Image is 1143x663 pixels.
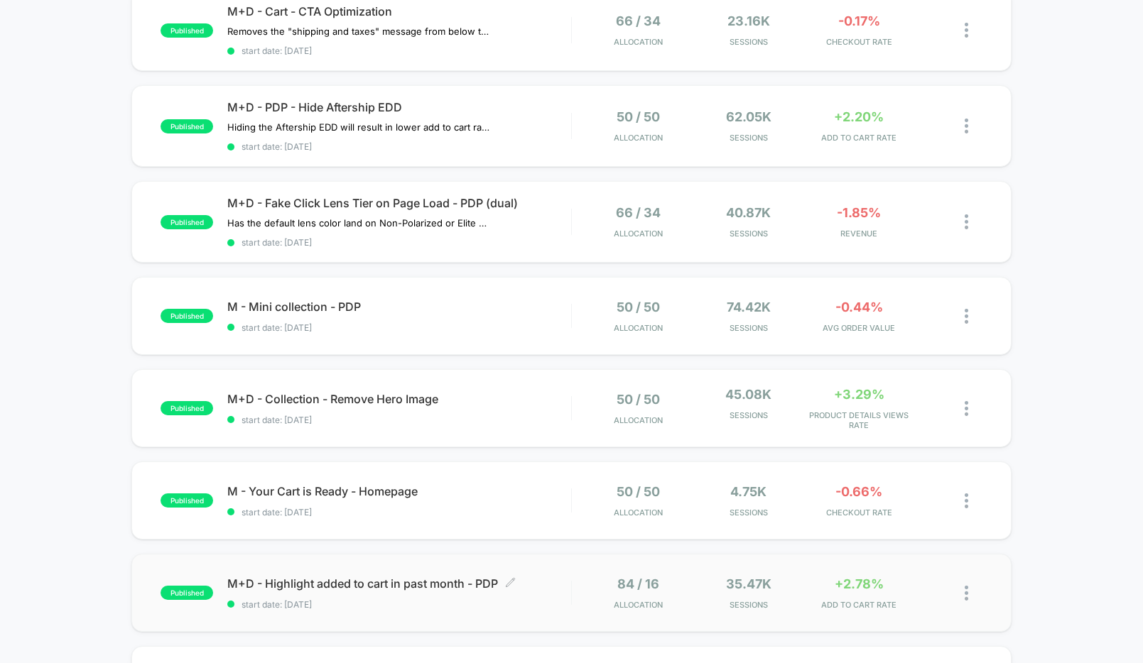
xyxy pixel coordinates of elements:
span: 66 / 34 [616,205,661,220]
span: Has the default lens color land on Non-Polarized or Elite Polarized to see if that performs bette... [227,217,491,229]
span: 23.16k [727,13,770,28]
span: 50 / 50 [617,392,660,407]
span: start date: [DATE] [227,45,571,56]
span: M+D - Cart - CTA Optimization [227,4,571,18]
span: M - Your Cart is Ready - Homepage [227,484,571,498]
span: 35.47k [726,576,771,591]
span: REVENUE [807,229,911,239]
img: close [965,309,968,324]
span: published [161,23,213,38]
span: Allocation [614,133,663,143]
span: -0.44% [835,300,883,314]
span: Sessions [697,133,801,143]
img: close [965,586,968,601]
span: M - Mini collection - PDP [227,300,571,314]
img: close [965,23,968,38]
span: published [161,215,213,229]
span: 50 / 50 [617,484,660,499]
span: 45.08k [725,387,771,402]
span: -0.66% [835,484,882,499]
span: M+D - Fake Click Lens Tier on Page Load - PDP (dual) [227,196,571,210]
span: +2.20% [834,109,884,124]
img: close [965,493,968,508]
img: close [965,214,968,229]
span: 84 / 16 [617,576,659,591]
span: M+D - Collection - Remove Hero Image [227,392,571,406]
span: Sessions [697,229,801,239]
span: Allocation [614,508,663,517]
span: Sessions [697,508,801,517]
span: -0.17% [838,13,880,28]
span: start date: [DATE] [227,415,571,425]
span: +3.29% [834,387,884,402]
span: published [161,309,213,323]
span: Sessions [697,37,801,47]
span: Allocation [614,37,663,47]
span: Sessions [697,323,801,333]
span: Sessions [697,600,801,610]
span: ADD TO CART RATE [807,133,911,143]
span: 62.05k [726,109,771,124]
span: Allocation [614,415,663,425]
span: start date: [DATE] [227,599,571,610]
span: Allocation [614,323,663,333]
span: 4.75k [730,484,766,499]
span: 40.87k [726,205,771,220]
span: Allocation [614,600,663,610]
span: +2.78% [835,576,884,591]
span: 50 / 50 [617,109,660,124]
span: published [161,401,213,415]
span: start date: [DATE] [227,237,571,248]
span: start date: [DATE] [227,507,571,517]
span: 74.42k [727,300,771,314]
span: start date: [DATE] [227,322,571,333]
span: CHECKOUT RATE [807,508,911,517]
img: close [965,401,968,416]
span: M+D - Highlight added to cart in past month - PDP [227,576,571,591]
span: PRODUCT DETAILS VIEWS RATE [807,410,911,430]
img: close [965,119,968,133]
span: Allocation [614,229,663,239]
span: published [161,586,213,600]
span: published [161,119,213,133]
span: 66 / 34 [616,13,661,28]
span: Removes the "shipping and taxes" message from below the CTA and replaces it with message about re... [227,26,491,37]
span: start date: [DATE] [227,141,571,152]
span: -1.85% [837,205,881,220]
span: M+D - PDP - Hide Aftership EDD [227,100,571,114]
span: AVG ORDER VALUE [807,323,911,333]
span: ADD TO CART RATE [807,600,911,610]
span: published [161,493,213,508]
span: Hiding the Aftership EDD will result in lower add to cart rate and conversion rate [227,121,491,133]
span: CHECKOUT RATE [807,37,911,47]
span: 50 / 50 [617,300,660,314]
span: Sessions [697,410,801,420]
